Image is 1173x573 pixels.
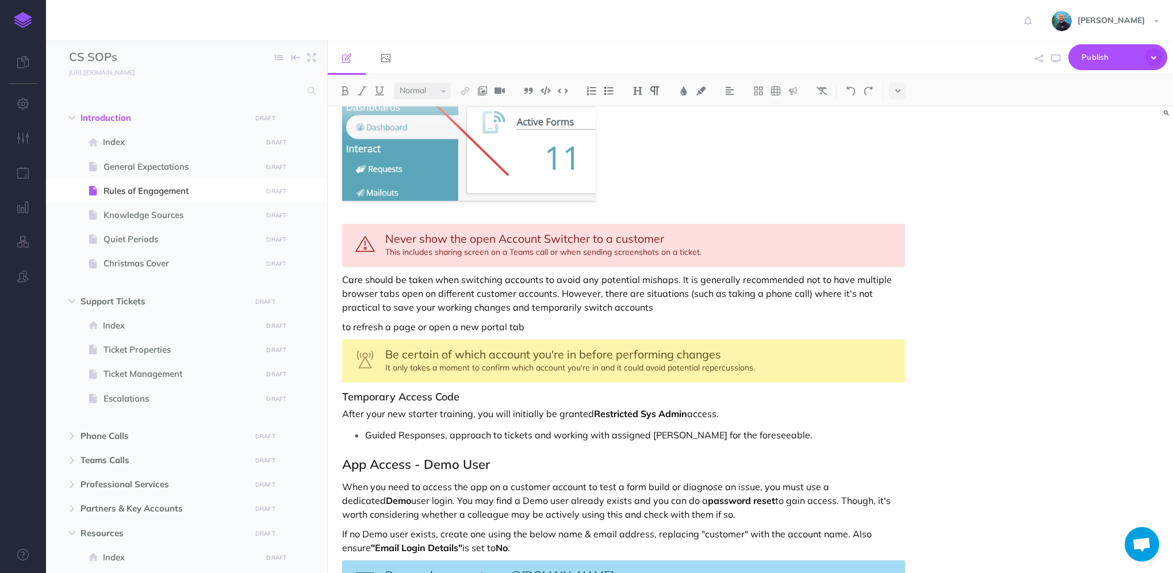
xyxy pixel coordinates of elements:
span: Quiet Periods [103,232,258,246]
small: DRAFT [266,370,286,378]
img: JFzeJvAQv9IbMJTGh6as.png [342,67,596,201]
p: to refresh a page or open a new portal tab [342,320,905,334]
a: [URL][DOMAIN_NAME] [46,66,146,78]
span: Christmas Cover [103,257,258,270]
span: Knowledge Sources [103,208,258,222]
span: General Expectations [103,160,258,174]
img: Underline button [374,86,385,96]
img: Add video button [494,86,505,96]
img: Unordered list button [604,86,614,96]
small: DRAFT [255,530,275,537]
div: It only takes a moment to confirm which account you're in and it could avoid potential repercussi... [342,339,905,383]
span: Introduction [80,111,244,125]
small: DRAFT [266,236,286,243]
strong: "Email Login Details" [371,542,462,553]
small: DRAFT [255,114,275,122]
button: DRAFT [251,502,279,515]
img: Bold button [340,86,350,96]
img: logo-mark.svg [14,12,32,28]
img: Undo [846,86,856,96]
span: Professional Services [80,478,244,491]
img: Headings dropdown button [632,86,643,96]
span: Phone Calls [80,429,244,443]
button: DRAFT [262,343,291,357]
span: Never show the open Account Switcher to a customer [385,231,664,246]
button: DRAFT [251,295,279,308]
img: Paragraph button [650,86,660,96]
button: Publish [1068,44,1167,70]
span: Index [103,135,258,149]
span: [PERSON_NAME] [1072,15,1151,25]
h3: Temporary Access Code [342,391,905,403]
span: Index [103,551,258,564]
small: DRAFT [255,457,275,464]
span: Publish [1082,48,1139,66]
button: DRAFT [251,527,279,540]
button: DRAFT [262,136,291,149]
img: Callout dropdown menu button [788,86,798,96]
img: Add image button [477,86,488,96]
span: Ticket Management [103,367,258,381]
button: DRAFT [262,209,291,222]
button: DRAFT [262,185,291,198]
small: DRAFT [266,322,286,330]
small: DRAFT [255,433,275,440]
small: DRAFT [266,139,286,146]
small: DRAFT [266,346,286,354]
img: 925838e575eb33ea1a1ca055db7b09b0.jpg [1052,11,1072,31]
img: Text background color button [696,86,706,96]
strong: password reset [708,495,775,506]
img: Blockquote button [523,86,534,96]
img: Clear styles button [816,86,827,96]
span: Be certain of which account you're in before performing changes [385,347,721,361]
input: Documentation Name [69,49,204,66]
img: Redo [863,86,873,96]
button: DRAFT [262,161,291,174]
button: DRAFT [262,257,291,270]
img: Inline code button [558,86,568,95]
small: DRAFT [266,554,286,561]
button: DRAFT [251,112,279,125]
span: Resources [80,526,244,540]
button: DRAFT [262,392,291,406]
img: Code block button [540,86,551,95]
small: DRAFT [255,298,275,305]
p: When you need to access the app on a customer account to test a form build or diagnose an issue, ... [342,480,905,521]
small: DRAFT [255,481,275,488]
img: Alignment dropdown menu button [724,86,735,96]
small: DRAFT [266,395,286,403]
img: Italic button [357,86,367,96]
p: After your new starter training, you will initially be granted access. [342,407,905,421]
small: DRAFT [266,163,286,171]
button: DRAFT [251,430,279,443]
h2: App Access - Demo User [342,457,905,471]
span: Index [103,319,258,333]
button: DRAFT [251,478,279,491]
img: Create table button [770,86,781,96]
a: Open chat [1125,527,1159,561]
small: DRAFT [266,188,286,195]
p: Guided Responses, approach to tickets and working with assigned [PERSON_NAME] for the foreseeable. [365,426,905,444]
span: Support Tickets [80,295,244,308]
span: Teams Calls [80,453,244,467]
span: Partners & Key Accounts [80,502,244,515]
strong: Restricted Sys Admin [594,408,687,419]
button: DRAFT [262,368,291,381]
p: Care should be taken when switching accounts to avoid any potential mishaps. It is generally reco... [342,273,905,314]
button: DRAFT [262,319,291,333]
button: DRAFT [262,233,291,246]
small: DRAFT [255,505,275,513]
span: Escalations [103,392,258,406]
div: This includes sharing screen on a Teams call or when sending screenshots on a ticket. [342,224,905,267]
img: Link button [460,86,470,96]
button: DRAFT [262,551,291,564]
small: DRAFT [266,260,286,268]
span: Ticket Properties [103,343,258,357]
small: DRAFT [266,212,286,219]
strong: No [496,542,508,553]
span: Rules of Engagement [103,184,258,198]
p: If no Demo user exists, create one using the below name & email address, replacing "customer" wit... [342,527,905,555]
img: Ordered list button [586,86,597,96]
input: Search [69,81,301,101]
small: [URL][DOMAIN_NAME] [69,68,135,77]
